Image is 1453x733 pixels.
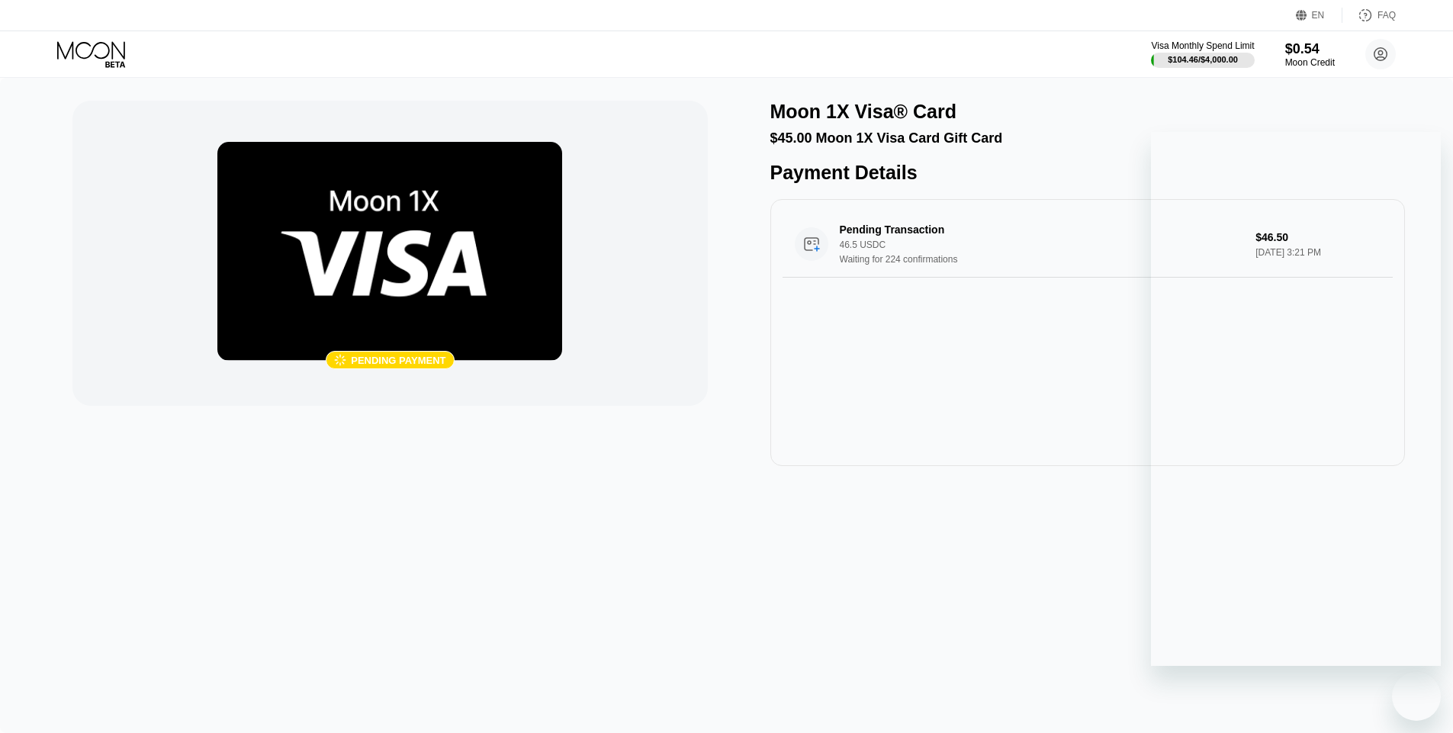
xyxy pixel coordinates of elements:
[770,162,1405,184] div: Payment Details
[1392,672,1441,721] iframe: Button to launch messaging window, conversation in progress
[1168,55,1238,64] div: $104.46 / $4,000.00
[1285,57,1335,68] div: Moon Credit
[1312,10,1325,21] div: EN
[1151,40,1254,68] div: Visa Monthly Spend Limit$104.46/$4,000.00
[334,354,346,367] div: 
[1151,40,1254,51] div: Visa Monthly Spend Limit
[351,355,445,366] div: Pending payment
[1285,41,1335,57] div: $0.54
[783,211,1393,278] div: Pending Transaction46.5 USDCWaiting for 224 confirmations$46.50[DATE] 3:21 PM
[1285,41,1335,68] div: $0.54Moon Credit
[840,223,1216,236] div: Pending Transaction
[840,254,1244,265] div: Waiting for 224 confirmations
[1296,8,1342,23] div: EN
[770,130,1405,146] div: $45.00 Moon 1X Visa Card Gift Card
[1377,10,1396,21] div: FAQ
[770,101,956,123] div: Moon 1X Visa® Card
[840,240,1244,250] div: 46.5 USDC
[1151,132,1441,666] iframe: Messaging window
[1342,8,1396,23] div: FAQ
